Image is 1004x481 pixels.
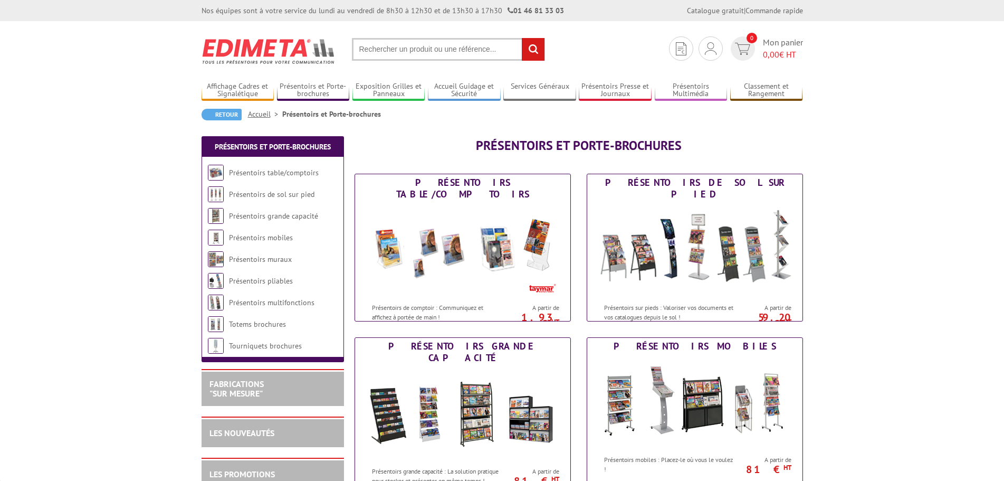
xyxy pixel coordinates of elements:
[783,317,791,326] sup: HT
[365,366,560,461] img: Présentoirs grande capacité
[590,177,800,200] div: Présentoirs de sol sur pied
[229,168,319,177] a: Présentoirs table/comptoirs
[208,316,224,332] img: Totems brochures
[208,295,224,310] img: Présentoirs multifonctions
[505,467,559,476] span: A partir de
[732,466,791,473] p: 81 €
[208,186,224,202] img: Présentoirs de sol sur pied
[208,251,224,267] img: Présentoirs muraux
[202,109,242,120] a: Retour
[208,230,224,246] img: Présentoirs mobiles
[229,341,302,351] a: Tourniquets brochures
[763,49,779,60] span: 0,00
[738,456,791,464] span: A partir de
[202,82,274,99] a: Affichage Cadres et Signalétique
[597,203,792,298] img: Présentoirs de sol sur pied
[763,36,803,61] span: Mon panier
[209,469,275,479] a: LES PROMOTIONS
[687,6,744,15] a: Catalogue gratuit
[229,211,318,221] a: Présentoirs grande capacité
[202,32,336,71] img: Edimeta
[732,314,791,327] p: 59.20 €
[208,165,224,181] img: Présentoirs table/comptoirs
[229,233,293,242] a: Présentoirs mobiles
[352,82,425,99] a: Exposition Grilles et Panneaux
[745,6,803,15] a: Commande rapide
[209,379,264,399] a: FABRICATIONS"Sur Mesure"
[522,38,544,61] input: rechercher
[604,455,735,473] p: Présentoirs mobiles : Placez-le où vous le voulez !
[587,174,803,322] a: Présentoirs de sol sur pied Présentoirs de sol sur pied Présentoirs sur pieds : Valoriser vos doc...
[229,298,314,307] a: Présentoirs multifonctions
[282,109,381,119] li: Présentoirs et Porte-brochures
[604,303,735,321] p: Présentoirs sur pieds : Valoriser vos documents et vos catalogues depuis le sol !
[277,82,350,99] a: Présentoirs et Porte-brochures
[209,428,274,438] a: LES NOUVEAUTÉS
[705,42,716,55] img: devis rapide
[372,303,503,321] p: Présentoirs de comptoir : Communiquez et affichez à portée de main !
[208,208,224,224] img: Présentoirs grande capacité
[738,304,791,312] span: A partir de
[202,5,564,16] div: Nos équipes sont à votre service du lundi au vendredi de 8h30 à 12h30 et de 13h30 à 17h30
[229,190,314,199] a: Présentoirs de sol sur pied
[747,33,757,43] span: 0
[358,177,568,200] div: Présentoirs table/comptoirs
[500,314,559,327] p: 1.93 €
[508,6,564,15] strong: 01 46 81 33 03
[229,319,286,329] a: Totems brochures
[352,38,545,61] input: Rechercher un produit ou une référence...
[355,139,803,153] h1: Présentoirs et Porte-brochures
[229,276,293,286] a: Présentoirs pliables
[730,82,803,99] a: Classement et Rangement
[208,273,224,289] img: Présentoirs pliables
[551,317,559,326] sup: HT
[248,109,282,119] a: Accueil
[503,82,576,99] a: Services Généraux
[579,82,652,99] a: Présentoirs Presse et Journaux
[590,341,800,352] div: Présentoirs mobiles
[735,43,750,55] img: devis rapide
[208,338,224,354] img: Tourniquets brochures
[229,254,292,264] a: Présentoirs muraux
[365,203,560,298] img: Présentoirs table/comptoirs
[783,463,791,472] sup: HT
[215,142,331,152] a: Présentoirs et Porte-brochures
[358,341,568,364] div: Présentoirs grande capacité
[763,49,803,61] span: € HT
[687,5,803,16] div: |
[655,82,728,99] a: Présentoirs Multimédia
[597,355,792,450] img: Présentoirs mobiles
[505,304,559,312] span: A partir de
[676,42,686,55] img: devis rapide
[428,82,501,99] a: Accueil Guidage et Sécurité
[355,174,571,322] a: Présentoirs table/comptoirs Présentoirs table/comptoirs Présentoirs de comptoir : Communiquez et ...
[728,36,803,61] a: devis rapide 0 Mon panier 0,00€ HT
